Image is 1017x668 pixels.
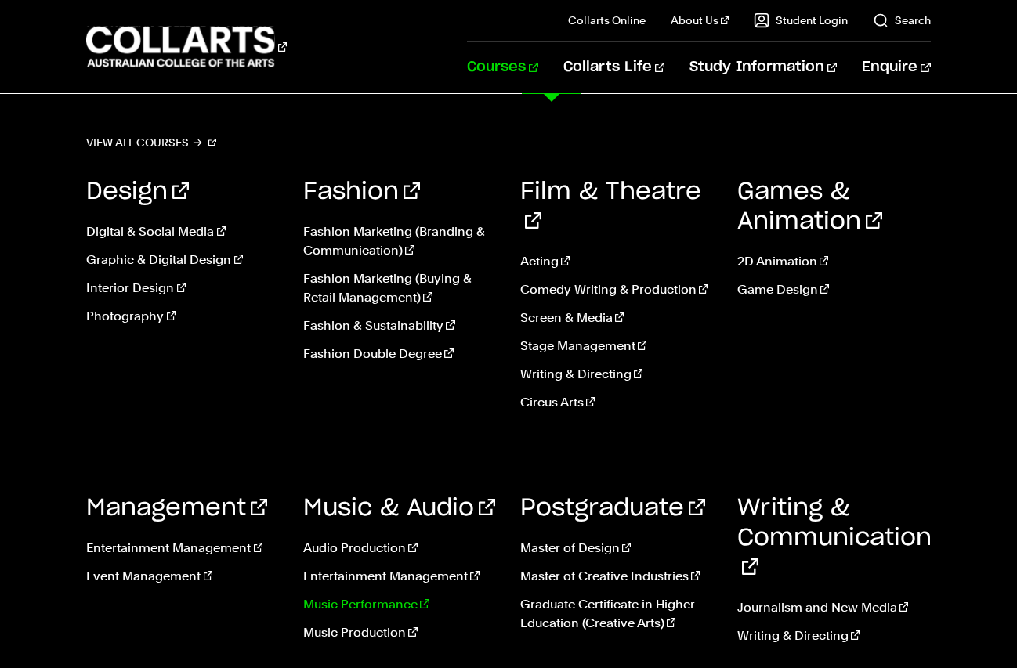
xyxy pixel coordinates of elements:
[737,626,931,645] a: Writing & Directing
[303,539,497,558] a: Audio Production
[671,13,729,28] a: About Us
[520,496,705,520] a: Postgraduate
[303,222,497,260] a: Fashion Marketing (Branding & Communication)
[520,393,714,412] a: Circus Arts
[303,496,495,520] a: Music & Audio
[873,13,931,28] a: Search
[754,13,848,28] a: Student Login
[467,42,538,93] a: Courses
[520,309,714,327] a: Screen & Media
[520,280,714,299] a: Comedy Writing & Production
[737,252,931,271] a: 2D Animation
[520,180,701,233] a: Film & Theatre
[86,132,216,153] a: View all courses
[303,269,497,307] a: Fashion Marketing (Buying & Retail Management)
[86,567,280,586] a: Event Management
[86,279,280,298] a: Interior Design
[563,42,664,93] a: Collarts Life
[303,623,497,642] a: Music Production
[86,180,189,204] a: Design
[862,42,930,93] a: Enquire
[520,252,714,271] a: Acting
[86,222,280,241] a: Digital & Social Media
[520,539,714,558] a: Master of Design
[303,345,497,363] a: Fashion Double Degree
[303,316,497,335] a: Fashion & Sustainability
[303,595,497,614] a: Music Performance
[737,496,932,580] a: Writing & Communication
[520,567,714,586] a: Master of Creative Industries
[737,280,931,299] a: Game Design
[737,180,882,233] a: Games & Animation
[86,307,280,326] a: Photography
[86,24,287,69] div: Go to homepage
[568,13,646,28] a: Collarts Online
[303,180,420,204] a: Fashion
[737,598,931,617] a: Journalism and New Media
[303,567,497,586] a: Entertainment Management
[689,42,837,93] a: Study Information
[86,539,280,558] a: Entertainment Management
[86,496,267,520] a: Management
[520,337,714,356] a: Stage Management
[86,251,280,269] a: Graphic & Digital Design
[520,365,714,384] a: Writing & Directing
[520,595,714,633] a: Graduate Certificate in Higher Education (Creative Arts)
